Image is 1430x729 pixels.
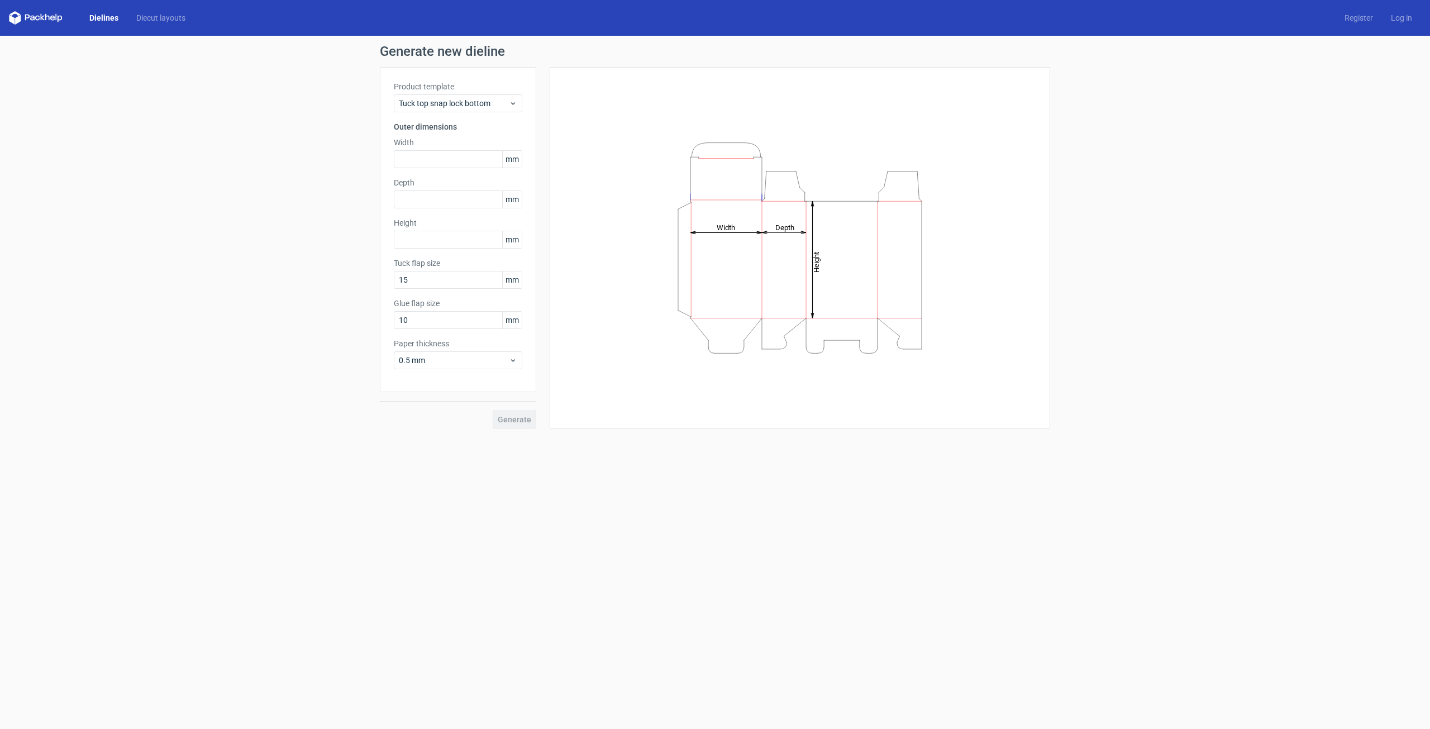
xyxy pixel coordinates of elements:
h1: Generate new dieline [380,45,1050,58]
tspan: Height [812,251,821,272]
a: Register [1336,12,1382,23]
span: 0.5 mm [399,355,509,366]
label: Depth [394,177,522,188]
h3: Outer dimensions [394,121,522,132]
a: Diecut layouts [127,12,194,23]
label: Width [394,137,522,148]
span: Tuck top snap lock bottom [399,98,509,109]
span: mm [502,151,522,168]
a: Log in [1382,12,1421,23]
a: Dielines [80,12,127,23]
label: Product template [394,81,522,92]
span: mm [502,271,522,288]
tspan: Width [717,223,735,231]
label: Tuck flap size [394,258,522,269]
label: Height [394,217,522,228]
tspan: Depth [775,223,794,231]
span: mm [502,191,522,208]
label: Paper thickness [394,338,522,349]
span: mm [502,231,522,248]
span: mm [502,312,522,328]
label: Glue flap size [394,298,522,309]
